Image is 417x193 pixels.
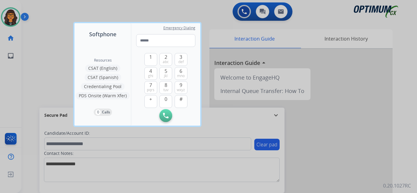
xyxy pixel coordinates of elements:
[163,59,169,64] span: abc
[89,30,116,38] span: Softphone
[165,53,167,61] span: 2
[163,26,195,30] span: Emergency Dialing
[85,74,121,81] button: CSAT (Spanish)
[178,59,184,64] span: def
[179,53,182,61] span: 3
[149,95,152,103] span: +
[149,81,152,89] span: 7
[102,109,110,115] p: Calls
[144,81,157,94] button: 7pqrs
[85,65,120,72] button: CSAT (English)
[148,73,153,78] span: ghi
[144,95,157,108] button: +
[144,53,157,66] button: 1
[177,88,185,92] span: wxyz
[159,81,172,94] button: 8tuv
[96,109,101,115] p: 0
[76,92,130,99] button: PDS Onsite (Warm Xfer)
[165,67,167,75] span: 5
[163,88,169,92] span: tuv
[179,81,182,89] span: 9
[147,88,154,92] span: pqrs
[159,53,172,66] button: 2abc
[165,81,167,89] span: 8
[94,109,112,116] button: 0Calls
[94,58,112,63] span: Resources
[149,53,152,61] span: 1
[149,67,152,75] span: 4
[383,182,411,189] p: 0.20.1027RC
[163,113,169,118] img: call-button
[175,53,187,66] button: 3def
[164,73,168,78] span: jkl
[179,95,183,103] span: #
[175,81,187,94] button: 9wxyz
[179,67,182,75] span: 6
[175,95,187,108] button: #
[159,95,172,108] button: 0
[165,95,167,103] span: 0
[159,67,172,80] button: 5jkl
[177,73,185,78] span: mno
[81,83,125,90] button: Credentialing Pool
[175,67,187,80] button: 6mno
[144,67,157,80] button: 4ghi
